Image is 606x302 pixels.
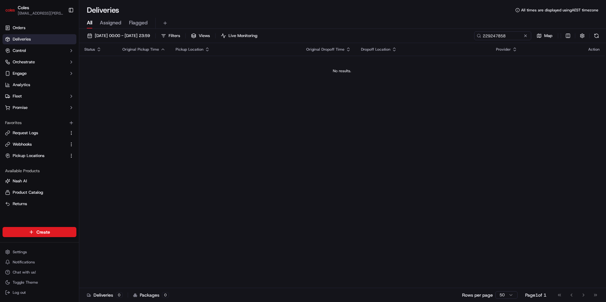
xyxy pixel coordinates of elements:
[474,31,531,40] input: Type to search
[218,31,260,40] button: Live Monitoring
[158,31,183,40] button: Filters
[13,290,26,295] span: Log out
[361,47,390,52] span: Dropoff Location
[3,103,76,113] button: Promise
[5,5,15,15] img: Coles
[3,151,76,161] button: Pickup Locations
[13,249,27,255] span: Settings
[87,19,92,27] span: All
[521,8,598,13] span: All times are displayed using AEST timezone
[13,260,35,265] span: Notifications
[3,187,76,198] button: Product Catalog
[129,19,148,27] span: Flagged
[3,258,76,267] button: Notifications
[18,4,29,11] button: Coles
[169,33,180,39] span: Filters
[3,268,76,277] button: Chat with us!
[176,47,203,52] span: Pickup Location
[3,57,76,67] button: Orchestrate
[84,47,95,52] span: Status
[13,280,38,285] span: Toggle Theme
[5,130,66,136] a: Request Logs
[199,33,210,39] span: Views
[13,82,30,88] span: Analytics
[13,190,43,195] span: Product Catalog
[3,227,76,237] button: Create
[3,128,76,138] button: Request Logs
[13,201,27,207] span: Returns
[13,25,25,31] span: Orders
[306,47,345,52] span: Original Dropoff Time
[3,166,76,176] div: Available Products
[592,31,601,40] button: Refresh
[87,292,123,298] div: Deliveries
[5,201,74,207] a: Returns
[13,130,38,136] span: Request Logs
[3,23,76,33] a: Orders
[3,80,76,90] a: Analytics
[3,118,76,128] div: Favorites
[3,68,76,79] button: Engage
[18,11,63,16] button: [EMAIL_ADDRESS][PERSON_NAME][PERSON_NAME][DOMAIN_NAME]
[3,278,76,287] button: Toggle Theme
[100,19,121,27] span: Assigned
[5,142,66,147] a: Webhooks
[525,292,546,298] div: Page 1 of 1
[588,47,600,52] div: Action
[13,48,26,53] span: Control
[13,93,22,99] span: Fleet
[462,292,493,298] p: Rows per page
[3,46,76,56] button: Control
[3,199,76,209] button: Returns
[3,91,76,101] button: Fleet
[5,178,74,184] a: Nash AI
[133,292,169,298] div: Packages
[5,190,74,195] a: Product Catalog
[229,33,257,39] span: Live Monitoring
[87,5,119,15] h1: Deliveries
[496,47,511,52] span: Provider
[188,31,213,40] button: Views
[13,142,32,147] span: Webhooks
[162,292,169,298] div: 0
[13,59,35,65] span: Orchestrate
[3,176,76,186] button: Nash AI
[3,3,66,18] button: ColesColes[EMAIL_ADDRESS][PERSON_NAME][PERSON_NAME][DOMAIN_NAME]
[3,288,76,297] button: Log out
[95,33,150,39] span: [DATE] 00:00 - [DATE] 23:59
[13,153,44,159] span: Pickup Locations
[544,33,552,39] span: Map
[82,68,602,73] div: No results.
[13,71,27,76] span: Engage
[122,47,159,52] span: Original Pickup Time
[13,270,36,275] span: Chat with us!
[3,34,76,44] a: Deliveries
[5,153,66,159] a: Pickup Locations
[116,292,123,298] div: 0
[3,139,76,149] button: Webhooks
[13,178,27,184] span: Nash AI
[534,31,555,40] button: Map
[84,31,153,40] button: [DATE] 00:00 - [DATE] 23:59
[13,105,28,110] span: Promise
[3,248,76,256] button: Settings
[13,36,31,42] span: Deliveries
[36,229,50,235] span: Create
